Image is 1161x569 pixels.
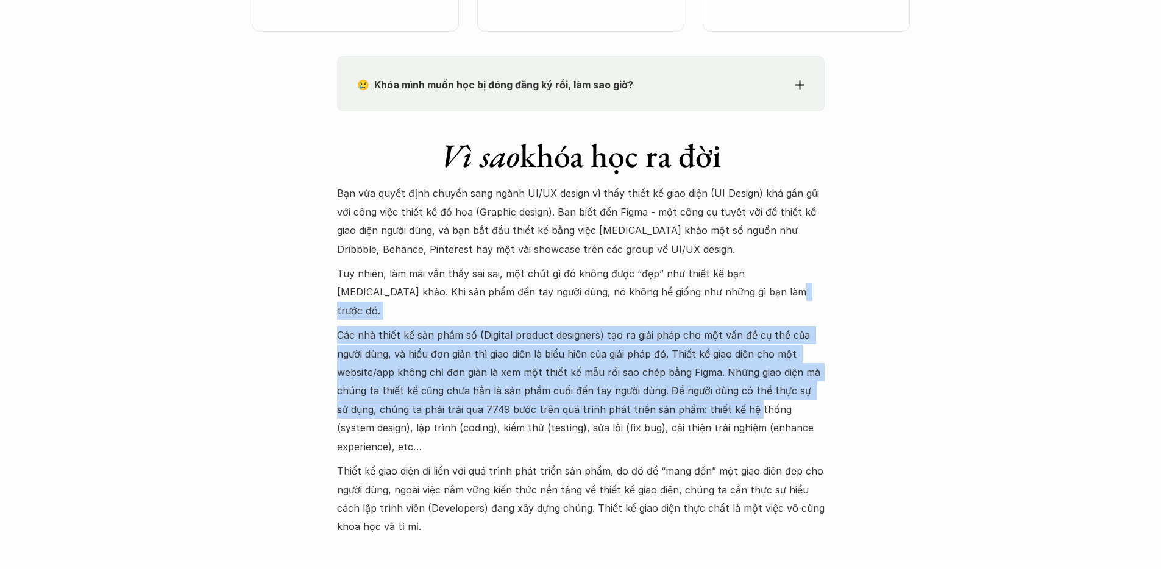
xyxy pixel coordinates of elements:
[337,326,825,456] p: Các nhà thiết kế sản phẩm số (Digital product designers) tạo ra giải pháp cho một vấn đề cụ thể c...
[337,462,825,536] p: Thiết kế giao diện đi liền với quá trình phát triển sản phẩm, do đó để “mang đến” một giao diện đ...
[357,79,633,91] strong: 😢 Khóa mình muốn học bị đóng đăng ký rồi, làm sao giờ?
[337,264,825,320] p: Tuy nhiên, làm mãi vẫn thấy sai sai, một chút gì đó không được “đẹp” như thiết kế bạn [MEDICAL_DA...
[337,184,825,258] p: Bạn vừa quyết định chuyển sang ngành UI/UX design vì thấy thiết kế giao diện (UI Design) khá gần ...
[440,134,520,177] em: Vì sao
[337,136,825,175] h1: khóa học ra đời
